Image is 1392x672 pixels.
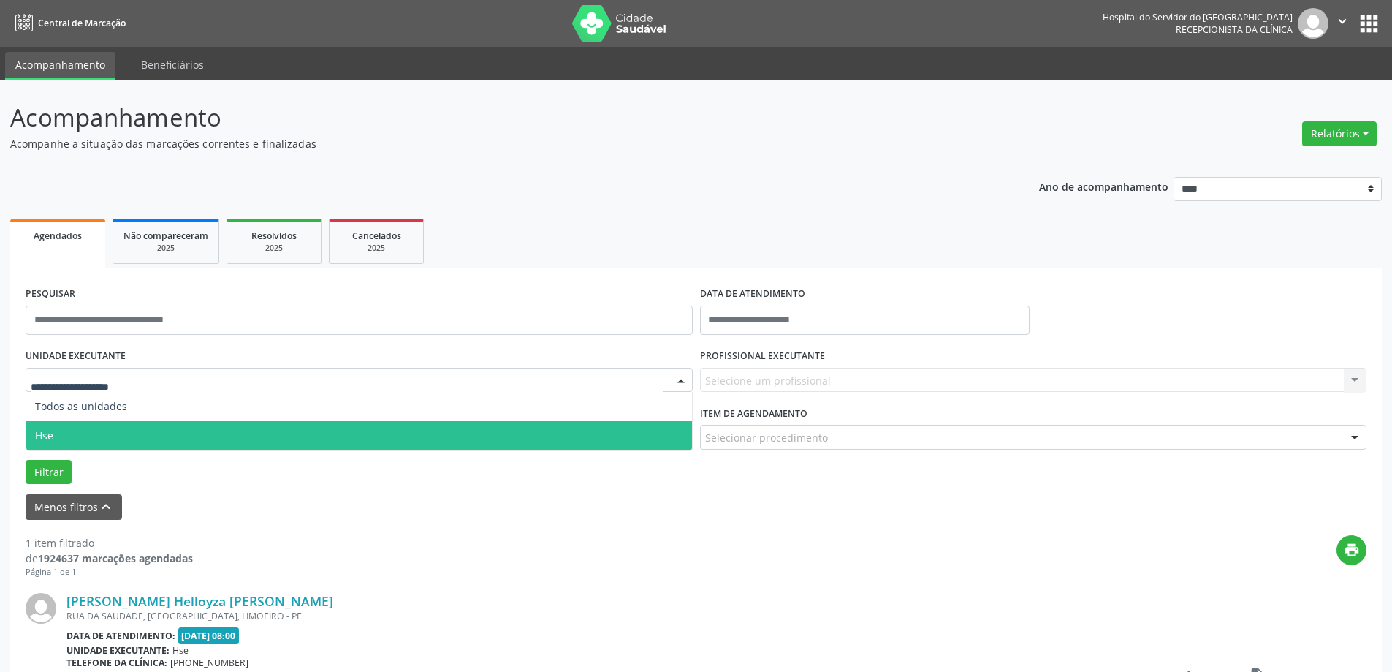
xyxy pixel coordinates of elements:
span: Não compareceram [123,230,208,242]
strong: 1924637 marcações agendadas [38,551,193,565]
span: Agendados [34,230,82,242]
p: Acompanhamento [10,99,970,136]
button: print [1336,535,1366,565]
a: Beneficiários [131,52,214,78]
label: UNIDADE EXECUTANTE [26,345,126,368]
label: DATA DE ATENDIMENTO [700,283,805,306]
span: Resolvidos [251,230,297,242]
button: apps [1356,11,1382,37]
img: img [1298,8,1328,39]
i:  [1334,13,1350,29]
a: Central de Marcação [10,11,126,35]
b: Unidade executante: [66,644,170,657]
b: Telefone da clínica: [66,657,167,669]
button: Menos filtroskeyboard_arrow_up [26,494,122,520]
div: Hospital do Servidor do [GEOGRAPHIC_DATA] [1103,11,1293,23]
span: Recepcionista da clínica [1176,23,1293,36]
span: Selecionar procedimento [705,430,828,445]
span: Central de Marcação [38,17,126,29]
label: PROFISSIONAL EXECUTANTE [700,345,825,368]
img: img [26,593,56,624]
button: Filtrar [26,460,72,485]
div: 2025 [340,243,413,254]
span: Todos as unidades [35,399,127,413]
div: 2025 [123,243,208,254]
label: PESQUISAR [26,283,75,306]
div: RUA DA SAUDADE, [GEOGRAPHIC_DATA], LIMOEIRO - PE [66,610,1147,622]
a: [PERSON_NAME] Helloyza [PERSON_NAME] [66,593,333,609]
span: [PHONE_NUMBER] [170,657,248,669]
button: Relatórios [1302,121,1377,146]
i: keyboard_arrow_up [98,499,114,515]
a: Acompanhamento [5,52,115,80]
button:  [1328,8,1356,39]
label: Item de agendamento [700,402,807,425]
p: Acompanhe a situação das marcações correntes e finalizadas [10,136,970,151]
span: Cancelados [352,230,401,242]
i: print [1344,542,1360,558]
b: Data de atendimento: [66,630,175,642]
p: Ano de acompanhamento [1039,177,1168,195]
div: 2025 [237,243,311,254]
span: [DATE] 08:00 [178,627,240,644]
div: 1 item filtrado [26,535,193,551]
div: de [26,551,193,566]
span: Hse [35,429,53,442]
span: Hse [172,644,189,657]
div: Página 1 de 1 [26,566,193,578]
